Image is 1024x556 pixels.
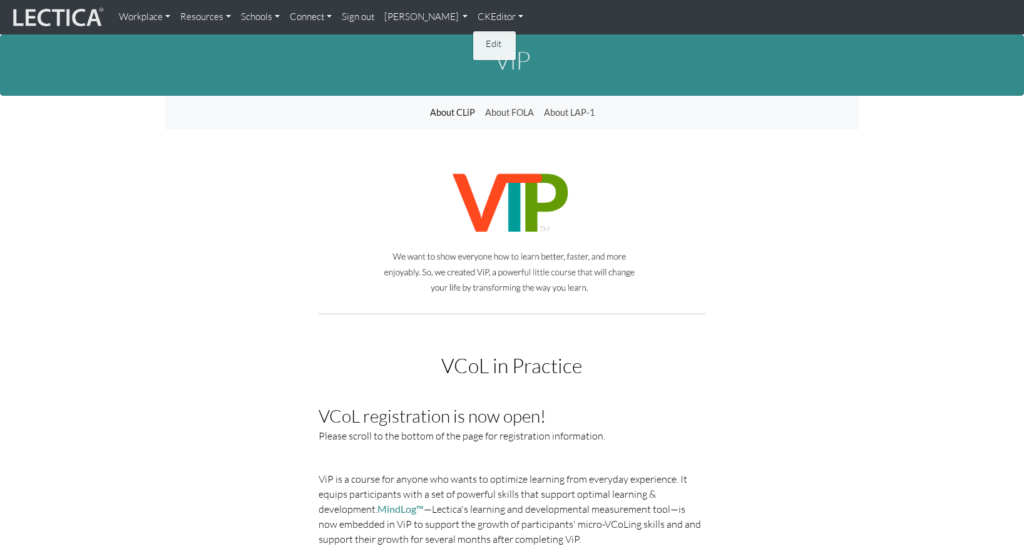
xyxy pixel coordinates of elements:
a: MindLog™ [377,503,424,515]
a: Workplace [114,5,175,29]
a: Schools [236,5,285,29]
h3: VCoL registration is now open! [319,406,705,426]
a: Sign out [337,5,379,29]
a: About FOLA [480,101,539,125]
h2: VCoL in Practice [319,354,705,376]
img: Ad image [319,160,705,304]
p: ViP is a course for anyone who wants to optimize learning from everyday experience. It equips par... [319,471,705,547]
a: Edit [483,36,508,51]
a: Connect [285,5,337,29]
a: [PERSON_NAME] [379,5,473,29]
a: About LAP-1 [539,101,600,125]
h1: ViP [165,46,859,74]
img: lecticalive [10,6,104,29]
a: Resources [175,5,236,29]
a: CKEditor [473,5,528,29]
a: About CLiP [425,101,480,125]
h6: Please scroll to the bottom of the page for registration information. [319,431,705,442]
